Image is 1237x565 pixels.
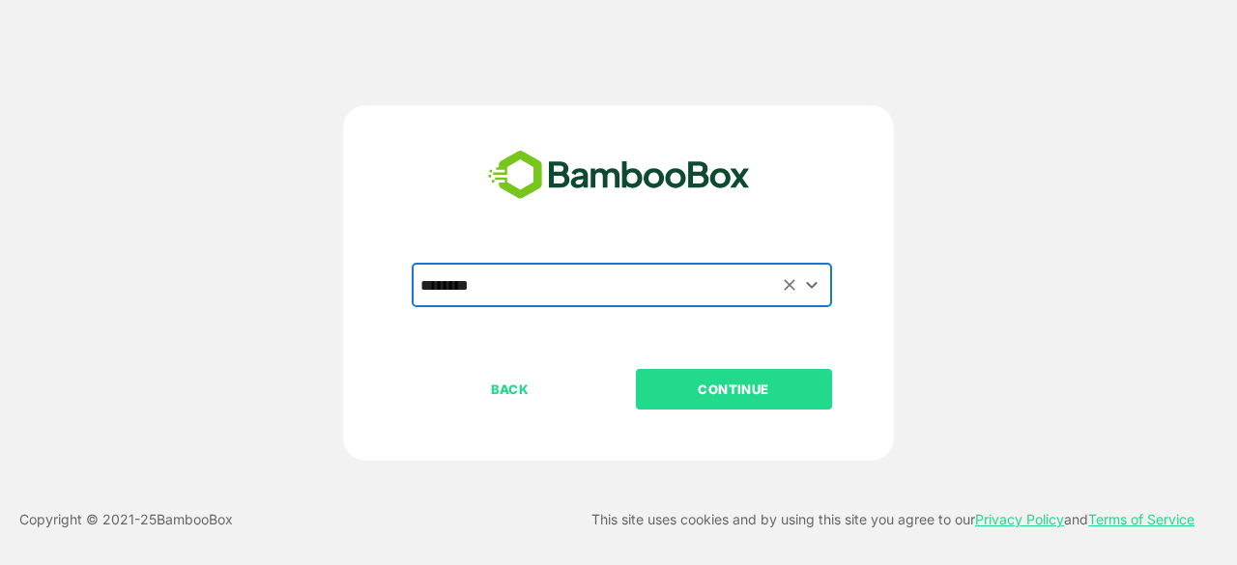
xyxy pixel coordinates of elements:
[477,144,761,208] img: bamboobox
[799,271,825,297] button: Open
[19,508,233,531] p: Copyright © 2021- 25 BambooBox
[637,379,830,400] p: CONTINUE
[975,511,1064,527] a: Privacy Policy
[412,369,608,410] button: BACK
[1088,511,1194,527] a: Terms of Service
[636,369,832,410] button: CONTINUE
[591,508,1194,531] p: This site uses cookies and by using this site you agree to our and
[779,273,801,296] button: Clear
[414,379,607,400] p: BACK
